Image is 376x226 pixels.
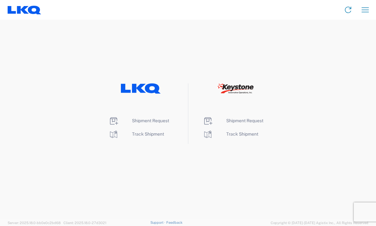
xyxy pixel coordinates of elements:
a: Track Shipment [109,131,164,137]
a: Track Shipment [203,131,258,137]
a: Support [150,221,166,224]
span: Shipment Request [132,118,169,123]
span: Shipment Request [226,118,263,123]
a: Shipment Request [203,118,263,123]
span: Client: 2025.18.0-27d3021 [63,221,106,225]
span: Copyright © [DATE]-[DATE] Agistix Inc., All Rights Reserved [271,220,368,226]
span: Track Shipment [132,131,164,137]
a: Shipment Request [109,118,169,123]
span: Track Shipment [226,131,258,137]
a: Feedback [166,221,182,224]
span: Server: 2025.18.0-bb0e0c2bd68 [8,221,61,225]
